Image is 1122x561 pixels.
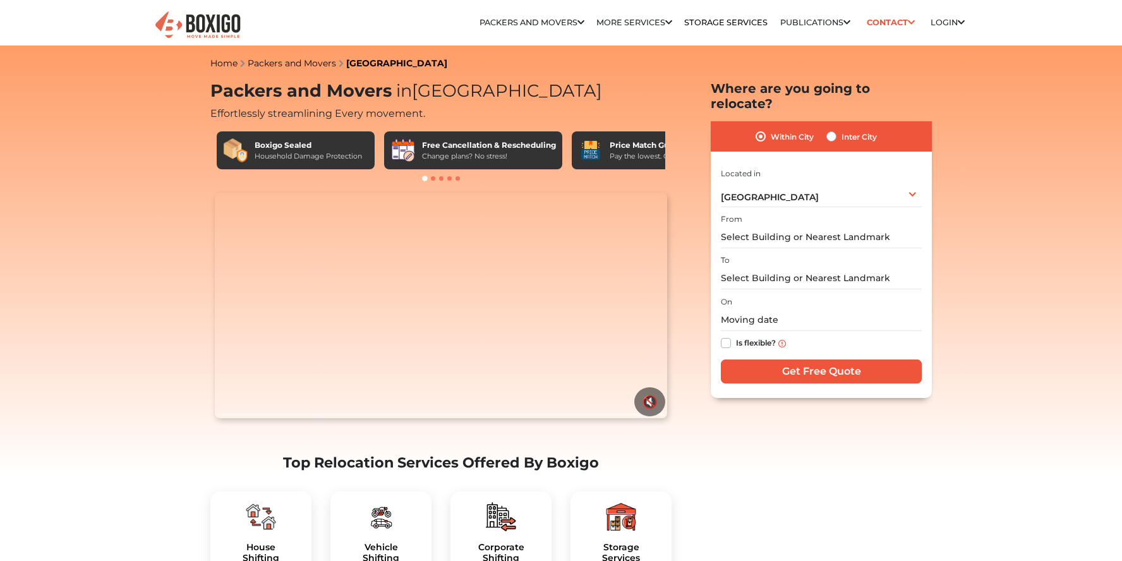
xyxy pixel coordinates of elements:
[210,81,672,102] h1: Packers and Movers
[422,140,556,151] div: Free Cancellation & Rescheduling
[215,193,667,419] video: Your browser does not support the video tag.
[154,10,242,41] img: Boxigo
[736,335,776,349] label: Is flexible?
[721,296,732,308] label: On
[422,151,556,162] div: Change plans? No stress!
[596,18,672,27] a: More services
[684,18,768,27] a: Storage Services
[610,140,706,151] div: Price Match Guarantee
[246,502,276,532] img: boxigo_packers_and_movers_plan
[210,454,672,471] h2: Top Relocation Services Offered By Boxigo
[634,387,665,416] button: 🔇
[210,57,238,69] a: Home
[721,359,922,383] input: Get Free Quote
[711,81,932,111] h2: Where are you going to relocate?
[392,80,602,101] span: [GEOGRAPHIC_DATA]
[778,340,786,347] img: info
[721,191,819,203] span: [GEOGRAPHIC_DATA]
[486,502,516,532] img: boxigo_packers_and_movers_plan
[390,138,416,163] img: Free Cancellation & Rescheduling
[255,140,362,151] div: Boxigo Sealed
[210,107,425,119] span: Effortlessly streamlining Every movement.
[931,18,965,27] a: Login
[248,57,336,69] a: Packers and Movers
[255,151,362,162] div: Household Damage Protection
[780,18,850,27] a: Publications
[721,168,761,179] label: Located in
[606,502,636,532] img: boxigo_packers_and_movers_plan
[346,57,447,69] a: [GEOGRAPHIC_DATA]
[578,138,603,163] img: Price Match Guarantee
[396,80,412,101] span: in
[223,138,248,163] img: Boxigo Sealed
[721,226,922,248] input: Select Building or Nearest Landmark
[771,129,814,144] label: Within City
[862,13,919,32] a: Contact
[480,18,584,27] a: Packers and Movers
[366,502,396,532] img: boxigo_packers_and_movers_plan
[721,214,742,225] label: From
[841,129,877,144] label: Inter City
[610,151,706,162] div: Pay the lowest. Guaranteed!
[721,267,922,289] input: Select Building or Nearest Landmark
[721,255,730,266] label: To
[721,309,922,331] input: Moving date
